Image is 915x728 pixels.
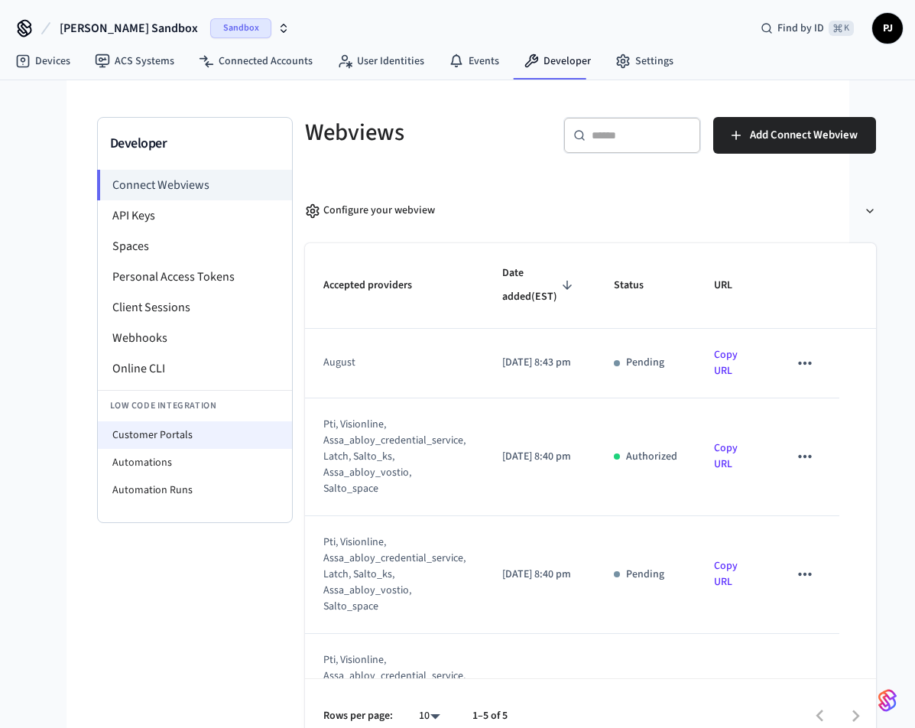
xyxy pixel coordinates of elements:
button: Configure your webview [305,190,876,231]
a: Devices [3,47,83,75]
li: Low Code Integration [98,390,292,421]
p: [DATE] 8:40 pm [502,449,577,465]
span: Find by ID [777,21,824,36]
li: Client Sessions [98,292,292,323]
p: Authorized [626,449,677,465]
li: Automations [98,449,292,476]
div: 10 [411,705,448,727]
li: Spaces [98,231,292,262]
p: Rows per page: [323,708,393,724]
span: URL [714,274,752,297]
li: API Keys [98,200,292,231]
li: Webhooks [98,323,292,353]
img: SeamLogoGradient.69752ec5.svg [878,688,897,713]
span: Date added(EST) [502,262,577,310]
a: User Identities [325,47,436,75]
h5: Webviews [305,117,545,148]
span: Sandbox [210,18,271,38]
span: PJ [874,15,901,42]
span: Add Connect Webview [750,125,858,145]
p: [DATE] 8:40 pm [502,567,577,583]
span: [PERSON_NAME] Sandbox [60,19,198,37]
span: Accepted providers [323,274,432,297]
li: Personal Access Tokens [98,262,292,292]
a: Events [436,47,511,75]
div: pti, visionline, assa_abloy_credential_service, latch, salto_ks, assa_abloy_vostio, salto_space [323,535,451,615]
div: Configure your webview [305,203,435,219]
a: Settings [603,47,686,75]
div: pti, visionline, assa_abloy_credential_service, latch, salto_ks, assa_abloy_vostio, salto_space [323,417,451,497]
li: Automation Runs [98,476,292,504]
button: Add Connect Webview [713,117,876,154]
span: ⌘ K [829,21,854,36]
button: PJ [872,13,903,44]
a: Copy URL [714,347,738,379]
a: Developer [511,47,603,75]
span: Status [614,274,664,297]
a: Copy URL [714,440,738,472]
div: Find by ID⌘ K [748,15,866,42]
p: Pending [626,567,664,583]
p: 1–5 of 5 [472,708,508,724]
li: Connect Webviews [97,170,292,200]
p: Pending [626,355,664,371]
p: [DATE] 8:43 pm [502,355,577,371]
h3: Developer [110,133,280,154]
div: august [323,355,451,371]
a: ACS Systems [83,47,187,75]
a: Copy URL [714,558,738,590]
a: Connected Accounts [187,47,325,75]
li: Online CLI [98,353,292,384]
li: Customer Portals [98,421,292,449]
a: Copy URL [714,676,738,707]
